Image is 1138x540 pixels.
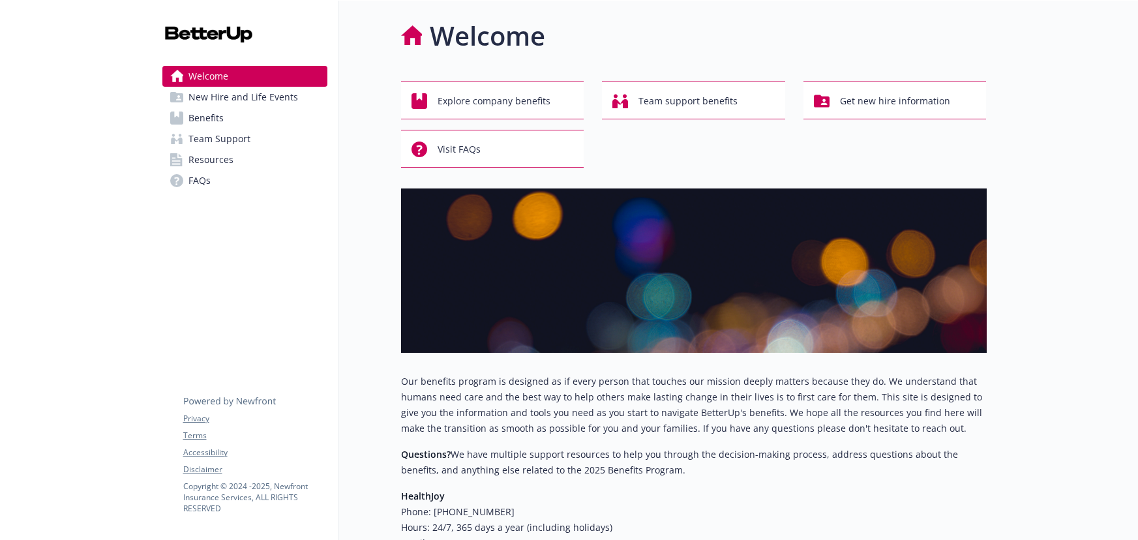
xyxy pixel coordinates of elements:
[162,66,327,87] a: Welcome
[188,108,224,128] span: Benefits
[183,413,327,425] a: Privacy
[401,520,987,535] h6: Hours: 24/7, 365 days a year (including holidays)​
[162,149,327,170] a: Resources
[162,87,327,108] a: New Hire and Life Events
[188,170,211,191] span: FAQs
[401,490,445,502] strong: HealthJoy
[803,82,987,119] button: Get new hire information
[602,82,785,119] button: Team support benefits
[162,170,327,191] a: FAQs
[840,89,950,113] span: Get new hire information
[438,89,550,113] span: Explore company benefits
[188,128,250,149] span: Team Support
[438,137,481,162] span: Visit FAQs
[188,66,228,87] span: Welcome
[162,128,327,149] a: Team Support
[401,188,987,353] img: overview page banner
[183,481,327,514] p: Copyright © 2024 - 2025 , Newfront Insurance Services, ALL RIGHTS RESERVED
[162,108,327,128] a: Benefits
[401,448,451,460] strong: Questions?
[188,149,233,170] span: Resources
[183,430,327,442] a: Terms
[183,464,327,475] a: Disclaimer
[401,447,987,478] p: We have multiple support resources to help you through the decision-making process, address quest...
[401,374,987,436] p: Our benefits program is designed as if every person that touches our mission deeply matters becau...
[183,447,327,458] a: Accessibility
[401,82,584,119] button: Explore company benefits
[638,89,738,113] span: Team support benefits
[401,504,987,520] h6: Phone: [PHONE_NUMBER]
[430,16,545,55] h1: Welcome
[188,87,298,108] span: New Hire and Life Events
[401,130,584,168] button: Visit FAQs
